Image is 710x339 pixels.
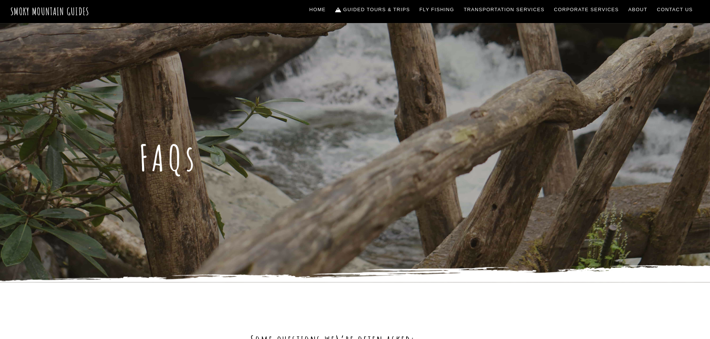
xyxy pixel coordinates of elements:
[139,136,571,179] h1: FAQs
[332,2,413,17] a: Guided Tours & Trips
[306,2,329,17] a: Home
[654,2,696,17] a: Contact Us
[10,5,89,17] a: Smoky Mountain Guides
[625,2,650,17] a: About
[551,2,622,17] a: Corporate Services
[461,2,547,17] a: Transportation Services
[417,2,457,17] a: Fly Fishing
